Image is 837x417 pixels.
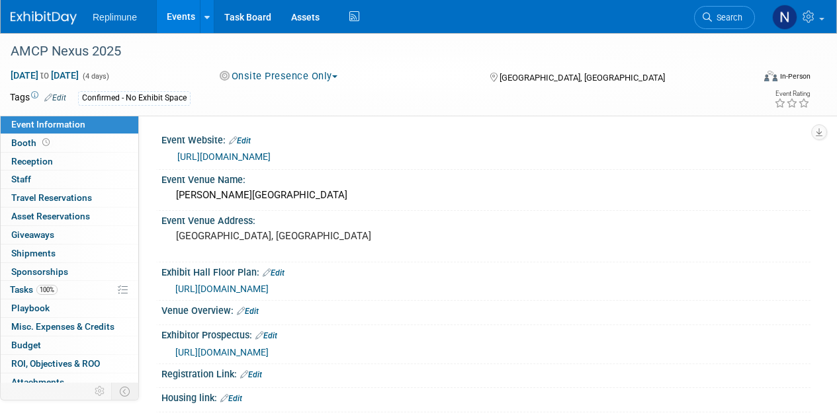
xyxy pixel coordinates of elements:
a: Staff [1,171,138,188]
button: Onsite Presence Only [215,69,343,83]
a: Attachments [1,373,138,391]
div: Event Rating [774,91,810,97]
span: Playbook [11,303,50,313]
a: Sponsorships [1,263,138,281]
span: Event Information [11,119,85,130]
img: Format-Inperson.png [764,71,777,81]
a: Edit [237,307,259,316]
span: Booth [11,137,52,148]
a: [URL][DOMAIN_NAME] [175,284,269,294]
div: Event Website: [161,130,811,147]
img: Nicole Schaeffner [772,5,797,30]
div: Venue Overview: [161,301,811,318]
span: Staff [11,174,31,184]
a: Edit [263,268,285,278]
span: ROI, Objectives & ROO [11,358,100,369]
span: Reception [11,156,53,167]
td: Tags [10,91,66,106]
a: Search [694,6,755,29]
span: Booth not reserved yet [40,137,52,147]
span: Attachments [11,377,64,387]
a: Giveaways [1,226,138,244]
span: Misc. Expenses & Credits [11,321,114,332]
span: 100% [36,285,58,295]
a: Travel Reservations [1,189,138,207]
span: Shipments [11,248,56,258]
span: Replimune [93,12,137,22]
td: Personalize Event Tab Strip [89,383,112,400]
a: Misc. Expenses & Credits [1,318,138,336]
a: Event Information [1,116,138,133]
a: Asset Reservations [1,208,138,225]
span: Tasks [10,284,58,295]
span: (4 days) [81,72,109,81]
a: Shipments [1,245,138,262]
div: Exhibit Hall Floor Plan: [161,262,811,280]
span: [DATE] [DATE] [10,69,79,81]
a: Reception [1,153,138,171]
div: Event Format [693,69,811,89]
a: Edit [44,93,66,102]
a: Edit [220,394,242,403]
span: Budget [11,340,41,350]
a: [URL][DOMAIN_NAME] [175,347,269,358]
div: Exhibitor Prospectus: [161,325,811,342]
div: Event Venue Address: [161,211,811,227]
a: Playbook [1,299,138,317]
div: Confirmed - No Exhibit Space [78,91,191,105]
span: Travel Reservations [11,192,92,203]
a: Edit [255,331,277,340]
span: to [38,70,51,81]
a: Tasks100% [1,281,138,299]
div: In-Person [779,71,811,81]
span: Search [712,13,742,22]
span: Sponsorships [11,266,68,277]
div: AMCP Nexus 2025 [6,40,742,63]
div: Housing link: [161,388,811,405]
a: Edit [240,370,262,379]
span: Giveaways [11,229,54,240]
a: Booth [1,134,138,152]
div: [PERSON_NAME][GEOGRAPHIC_DATA] [171,185,801,206]
a: [URL][DOMAIN_NAME] [177,151,271,162]
a: ROI, Objectives & ROO [1,355,138,373]
div: Event Venue Name: [161,170,811,186]
a: Budget [1,336,138,354]
span: Asset Reservations [11,211,90,221]
div: Registration Link: [161,364,811,381]
td: Toggle Event Tabs [112,383,139,400]
span: [GEOGRAPHIC_DATA], [GEOGRAPHIC_DATA] [500,73,665,83]
pre: [GEOGRAPHIC_DATA], [GEOGRAPHIC_DATA] [176,230,418,242]
img: ExhibitDay [11,11,77,24]
a: Edit [229,136,251,145]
